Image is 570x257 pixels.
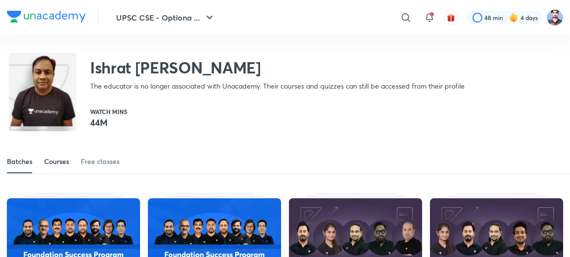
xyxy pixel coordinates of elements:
img: Irfan Qurashi [546,9,563,26]
img: Company Logo [7,11,86,23]
div: Free classes [81,157,119,166]
a: Free classes [81,150,119,173]
p: 44M [90,117,127,128]
img: avatar [447,13,455,22]
h2: Ishrat [PERSON_NAME] [90,58,465,77]
p: The educator is no longer associated with Unacademy. Their courses and quizzes can still be acces... [90,81,465,91]
img: streak [509,13,519,23]
p: Watch mins [90,109,127,115]
button: UPSC CSE - Optiona ... [110,8,221,27]
button: avatar [443,10,459,25]
div: Batches [7,157,32,166]
a: Batches [7,150,32,173]
div: Courses [44,157,69,166]
a: Courses [44,150,69,173]
a: Company Logo [7,11,86,25]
